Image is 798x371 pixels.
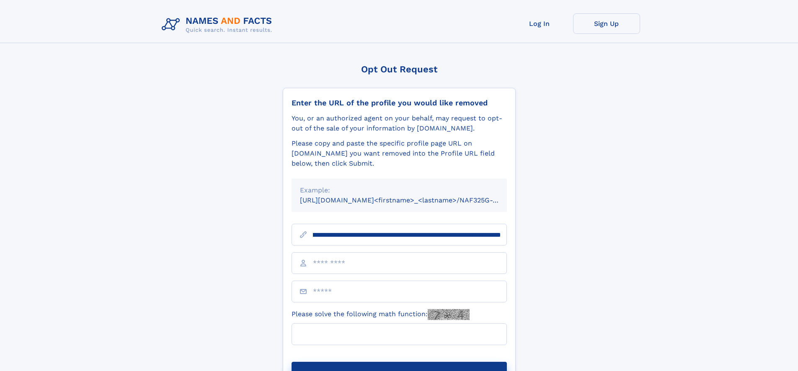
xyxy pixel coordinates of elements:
[158,13,279,36] img: Logo Names and Facts
[292,309,470,320] label: Please solve the following math function:
[300,196,523,204] small: [URL][DOMAIN_NAME]<firstname>_<lastname>/NAF325G-xxxxxxxx
[292,138,507,169] div: Please copy and paste the specific profile page URL on [DOMAIN_NAME] you want removed into the Pr...
[300,185,498,195] div: Example:
[506,13,573,34] a: Log In
[292,98,507,107] div: Enter the URL of the profile you would like removed
[283,64,516,74] div: Opt Out Request
[573,13,640,34] a: Sign Up
[292,113,507,133] div: You, or an authorized agent on your behalf, may request to opt-out of the sale of your informatio...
